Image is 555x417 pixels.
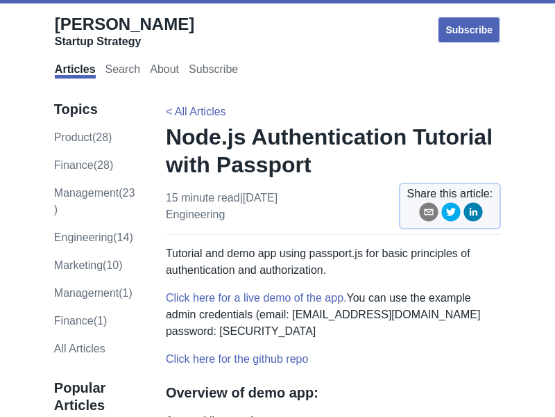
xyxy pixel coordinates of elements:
a: product(28) [54,131,112,143]
h3: Topics [54,101,137,118]
p: Tutorial and demo app using passport.js for basic principles of authentication and authorization. [166,245,501,279]
button: twitter [441,202,461,227]
a: [PERSON_NAME]Startup Strategy [55,14,194,49]
p: You can use the example admin credentials (email: [EMAIL_ADDRESS][DOMAIN_NAME] password: [SECURIT... [166,290,501,340]
a: engineering [166,208,225,220]
a: Finance(1) [54,315,107,327]
p: 15 minute read | [DATE] [166,190,277,223]
a: About [150,63,179,79]
button: linkedin [463,202,483,227]
a: All Articles [54,343,105,354]
h3: Overview of demo app: [166,384,501,402]
a: < All Articles [166,106,226,117]
a: marketing(10) [54,259,123,271]
a: Search [105,63,141,79]
a: Management(1) [54,287,133,299]
h3: Popular Articles [54,379,137,414]
a: Click here for a live demo of the app. [166,292,347,304]
a: Articles [55,63,96,79]
span: [PERSON_NAME] [55,15,194,33]
a: Subscribe [189,63,238,79]
div: Startup Strategy [55,35,194,49]
button: email [419,202,438,227]
a: management(23) [54,187,135,215]
span: Share this article: [407,186,493,202]
a: engineering(14) [54,231,133,243]
h1: Node.js Authentication Tutorial with Passport [166,123,501,179]
a: Click here for the github repo [166,353,308,365]
a: finance(28) [54,159,113,171]
a: Subscribe [437,16,501,44]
